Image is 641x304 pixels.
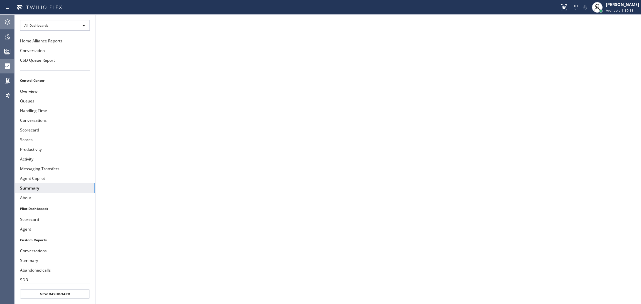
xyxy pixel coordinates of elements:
[15,55,95,65] button: CSD Queue Report
[15,115,95,125] button: Conversations
[15,174,95,183] button: Agent Copilot
[15,246,95,256] button: Conversations
[15,275,95,285] button: SDB
[581,3,590,12] button: Mute
[15,46,95,55] button: Conversation
[95,15,641,304] iframe: dashboard_9f6bb337dffe
[606,8,634,13] span: Available | 30:58
[606,2,639,7] div: [PERSON_NAME]
[15,183,95,193] button: Summary
[15,135,95,144] button: Scores
[15,96,95,106] button: Queues
[15,86,95,96] button: Overview
[15,164,95,174] button: Messaging Transfers
[15,125,95,135] button: Scorecard
[15,154,95,164] button: Activity
[15,144,95,154] button: Productivity
[20,20,90,31] div: All Dashboards
[15,236,95,244] li: Custom Reports
[15,36,95,46] button: Home Alliance Reports
[15,256,95,265] button: Summary
[15,265,95,275] button: Abandoned calls
[15,224,95,234] button: Agent
[15,204,95,213] li: Pilot Dashboards
[15,215,95,224] button: Scorecard
[20,289,90,299] button: New Dashboard
[15,106,95,115] button: Handling Time
[15,76,95,85] li: Control Center
[15,193,95,203] button: About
